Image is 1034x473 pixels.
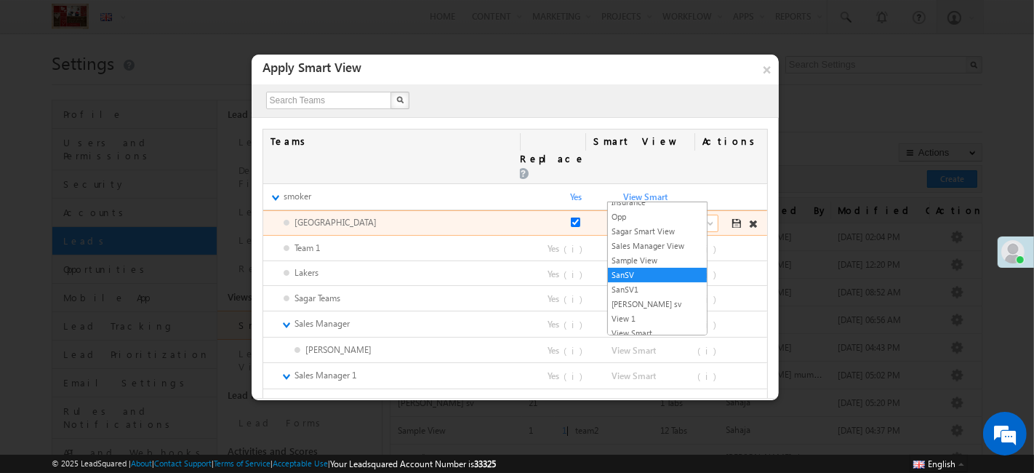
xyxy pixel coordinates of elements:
a: Sales Manager View [608,239,707,253]
span: [PERSON_NAME] [294,343,433,357]
a: Insurance [608,196,707,209]
span: (i) [697,344,716,357]
a: Sample View [608,254,707,267]
span: View Smart [612,370,697,383]
span: Yes [570,191,594,204]
span: English [929,458,956,469]
a: View Smart [608,327,707,340]
span: (i) [697,396,716,408]
span: (i) [564,344,582,357]
span: Actions [695,135,767,147]
button: × [756,55,779,84]
span: 33325 [474,458,496,469]
span: Sales Manager 1 [294,369,433,382]
span: (i) [564,268,582,280]
span: (i) [564,396,582,408]
span: Sales Manager [294,317,433,330]
a: Acceptable Use [273,458,328,468]
span: Replace [520,135,593,164]
a: [PERSON_NAME] sv [608,298,707,311]
span: Lakers [284,266,422,279]
a: Contact Support [154,458,212,468]
span: (i) [564,293,582,305]
span: Yes [548,293,564,306]
input: Search Teams [266,92,393,109]
span: (i) [697,370,716,382]
span: (i) [564,318,582,330]
span: View Smart [623,191,716,204]
span: Fury [305,395,444,408]
em: Start Chat [198,368,264,388]
span: Smart View [586,135,685,147]
span: (i) [564,370,582,382]
span: Team 1 [284,242,422,255]
a: View 1 [608,312,707,325]
span: View Smart [612,344,697,357]
span: Yes [548,344,564,357]
img: Search [396,96,404,103]
a: Terms of Service [214,458,270,468]
span: [GEOGRAPHIC_DATA] [284,216,422,229]
span: smoker [284,190,422,203]
span: Yes [548,370,564,383]
a: SanSV1 [608,283,707,296]
span: Yes [548,268,564,281]
img: d_60004797649_company_0_60004797649 [25,76,61,95]
ul: SanSV [607,202,708,335]
span: (i) [564,242,582,255]
div: Chat with us now [76,76,244,95]
span: Yes [548,396,564,409]
span: Apply Smart View [262,59,361,76]
span: Yes [548,318,564,331]
div: Minimize live chat window [239,7,273,42]
span: Your Leadsquared Account Number is [330,458,496,469]
textarea: Type your message and hit 'Enter' [19,135,265,357]
span: Sagar Teams [284,292,422,305]
a: Sagar Smart View [608,225,707,238]
span: © 2025 LeadSquared | | | | | [52,457,496,471]
a: SanSV [608,269,707,282]
a: About [131,458,152,468]
span: Teams [263,135,318,147]
button: English [910,455,968,472]
span: View Smart [612,396,697,409]
a: Opp [608,210,707,223]
span: Yes [548,242,564,255]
